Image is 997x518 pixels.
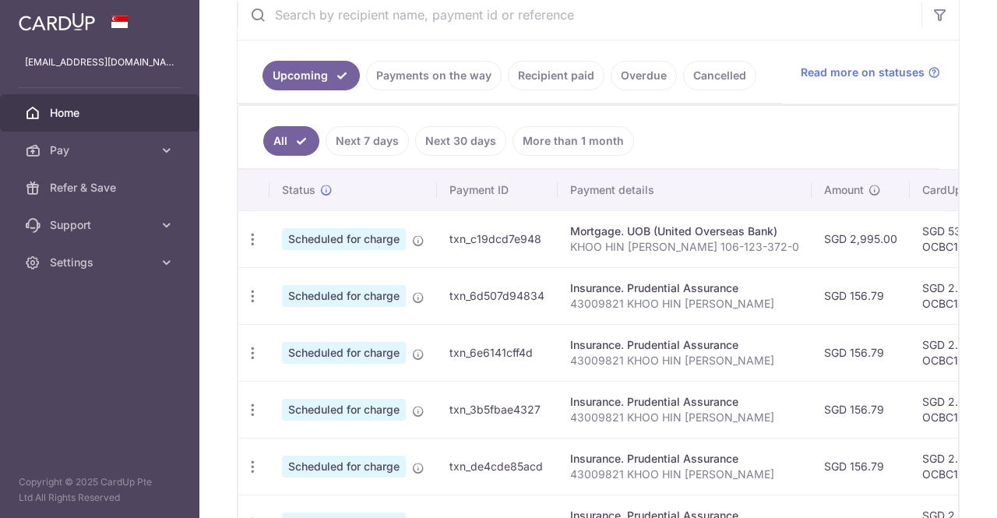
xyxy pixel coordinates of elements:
span: Amount [824,182,864,198]
td: txn_6e6141cff4d [437,324,558,381]
span: Scheduled for charge [282,228,406,250]
span: Status [282,182,315,198]
td: txn_c19dcd7e948 [437,210,558,267]
th: Payment details [558,170,812,210]
a: Overdue [611,61,677,90]
p: [EMAIL_ADDRESS][DOMAIN_NAME] [25,55,174,70]
a: Upcoming [262,61,360,90]
th: Payment ID [437,170,558,210]
p: 43009821 KHOO HIN [PERSON_NAME] [570,296,799,312]
div: Mortgage. UOB (United Overseas Bank) [570,224,799,239]
a: Next 7 days [326,126,409,156]
div: Insurance. Prudential Assurance [570,451,799,467]
span: CardUp fee [922,182,981,198]
span: Read more on statuses [801,65,925,80]
a: Payments on the way [366,61,502,90]
span: Scheduled for charge [282,285,406,307]
a: Next 30 days [415,126,506,156]
p: 43009821 KHOO HIN [PERSON_NAME] [570,410,799,425]
span: Scheduled for charge [282,456,406,477]
span: Scheduled for charge [282,342,406,364]
span: Settings [50,255,153,270]
a: Read more on statuses [801,65,940,80]
td: SGD 156.79 [812,438,910,495]
div: Insurance. Prudential Assurance [570,394,799,410]
a: Cancelled [683,61,756,90]
span: Support [50,217,153,233]
div: Insurance. Prudential Assurance [570,280,799,296]
span: Home [50,105,153,121]
p: KHOO HIN [PERSON_NAME] 106-123-372-0 [570,239,799,255]
p: 43009821 KHOO HIN [PERSON_NAME] [570,353,799,368]
a: All [263,126,319,156]
td: SGD 156.79 [812,267,910,324]
span: Pay [50,143,153,158]
a: More than 1 month [513,126,634,156]
span: Scheduled for charge [282,399,406,421]
td: txn_3b5fbae4327 [437,381,558,438]
td: SGD 2,995.00 [812,210,910,267]
a: Recipient paid [508,61,604,90]
span: Refer & Save [50,180,153,196]
img: CardUp [19,12,95,31]
td: SGD 156.79 [812,324,910,381]
p: 43009821 KHOO HIN [PERSON_NAME] [570,467,799,482]
td: txn_6d507d94834 [437,267,558,324]
td: txn_de4cde85acd [437,438,558,495]
td: SGD 156.79 [812,381,910,438]
div: Insurance. Prudential Assurance [570,337,799,353]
